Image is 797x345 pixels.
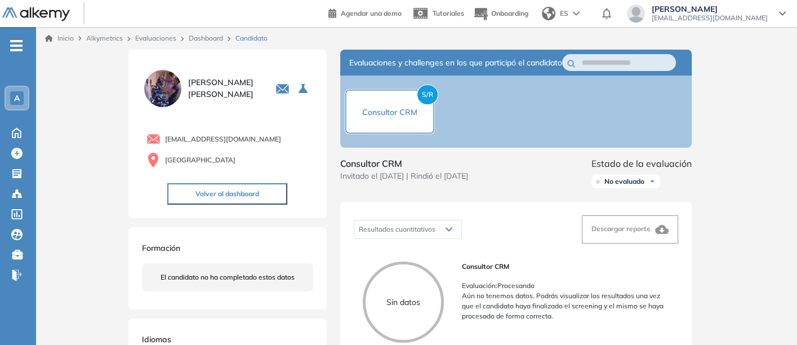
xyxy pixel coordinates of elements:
a: Agendar una demo [328,6,402,19]
img: arrow [573,11,580,16]
img: Logo [2,7,70,21]
span: Estado de la evaluación [591,157,692,170]
button: Descargar reporte [582,215,678,244]
span: Alkymetrics [86,34,123,42]
button: Onboarding [473,2,528,26]
img: Ícono de flecha [649,178,656,185]
span: [PERSON_NAME] [PERSON_NAME] [188,77,262,100]
span: Resultados cuantitativos [359,225,435,233]
span: Invitado el [DATE] | Rindió el [DATE] [340,170,468,182]
p: Aún no tenemos datos. Podrás visualizar los resultados una vez que el candidato haya finalizado e... [462,291,669,321]
span: [PERSON_NAME] [652,5,768,14]
span: A [14,94,20,103]
span: S/R [417,85,438,105]
span: Consultor CRM [462,262,669,272]
span: Candidato [235,33,268,43]
span: El candidato no ha completado estos datos [161,272,295,282]
img: world [542,7,555,20]
span: Consultor CRM [362,107,417,117]
img: PROFILE_MENU_LOGO_USER [142,68,184,109]
span: Descargar reporte [591,224,651,233]
span: Formación [142,243,180,253]
span: [EMAIL_ADDRESS][DOMAIN_NAME] [165,134,281,144]
span: No evaluado [604,177,644,186]
span: Agendar una demo [341,9,402,17]
p: Sin datos [366,297,441,308]
a: Inicio [45,33,74,43]
span: ES [560,8,568,19]
span: Consultor CRM [340,157,468,170]
button: Volver al dashboard [167,183,287,205]
span: Idiomas [142,334,171,344]
span: Tutoriales [433,9,464,17]
span: Onboarding [491,9,528,17]
a: Evaluaciones [135,34,176,42]
a: Dashboard [189,34,223,42]
i: - [10,45,23,47]
span: [EMAIL_ADDRESS][DOMAIN_NAME] [652,14,768,23]
span: [GEOGRAPHIC_DATA] [165,155,235,165]
span: Evaluaciones y challenges en los que participó el candidato [349,57,562,69]
p: Evaluación : Procesando [462,281,669,291]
